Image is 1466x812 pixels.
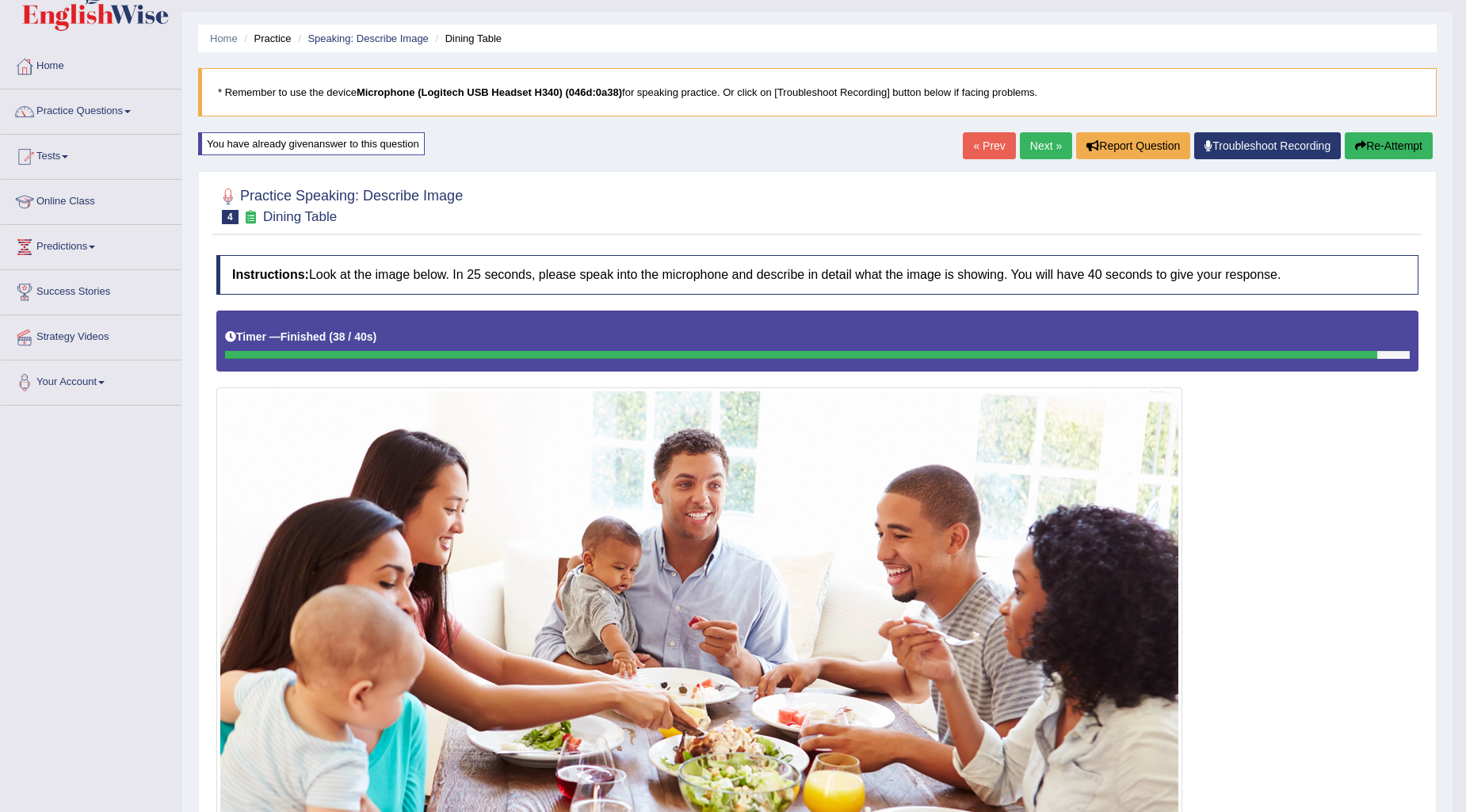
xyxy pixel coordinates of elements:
[1,44,181,84] a: Home
[963,132,1015,159] a: « Prev
[1020,132,1072,159] a: Next »
[1,360,181,400] a: Your Account
[329,330,333,343] b: (
[198,68,1437,116] blockquote: * Remember to use the device for speaking practice. Or click on [Troubleshoot Recording] button b...
[1,315,181,355] a: Strategy Videos
[1345,132,1433,159] button: Re-Attempt
[242,210,259,225] small: Exam occurring question
[1076,132,1190,159] button: Report Question
[216,185,463,224] h2: Practice Speaking: Describe Image
[232,268,309,281] b: Instructions:
[1,225,181,265] a: Predictions
[263,209,337,224] small: Dining Table
[357,86,622,98] b: Microphone (Logitech USB Headset H340) (046d:0a38)
[225,331,376,343] h5: Timer —
[1,135,181,174] a: Tests
[281,330,326,343] b: Finished
[333,330,373,343] b: 38 / 40s
[431,31,502,46] li: Dining Table
[373,330,377,343] b: )
[1,270,181,310] a: Success Stories
[222,210,239,224] span: 4
[210,32,238,44] a: Home
[307,32,428,44] a: Speaking: Describe Image
[198,132,425,155] div: You have already given answer to this question
[1194,132,1341,159] a: Troubleshoot Recording
[1,90,181,129] a: Practice Questions
[1,180,181,219] a: Online Class
[216,255,1418,295] h4: Look at the image below. In 25 seconds, please speak into the microphone and describe in detail w...
[240,31,291,46] li: Practice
